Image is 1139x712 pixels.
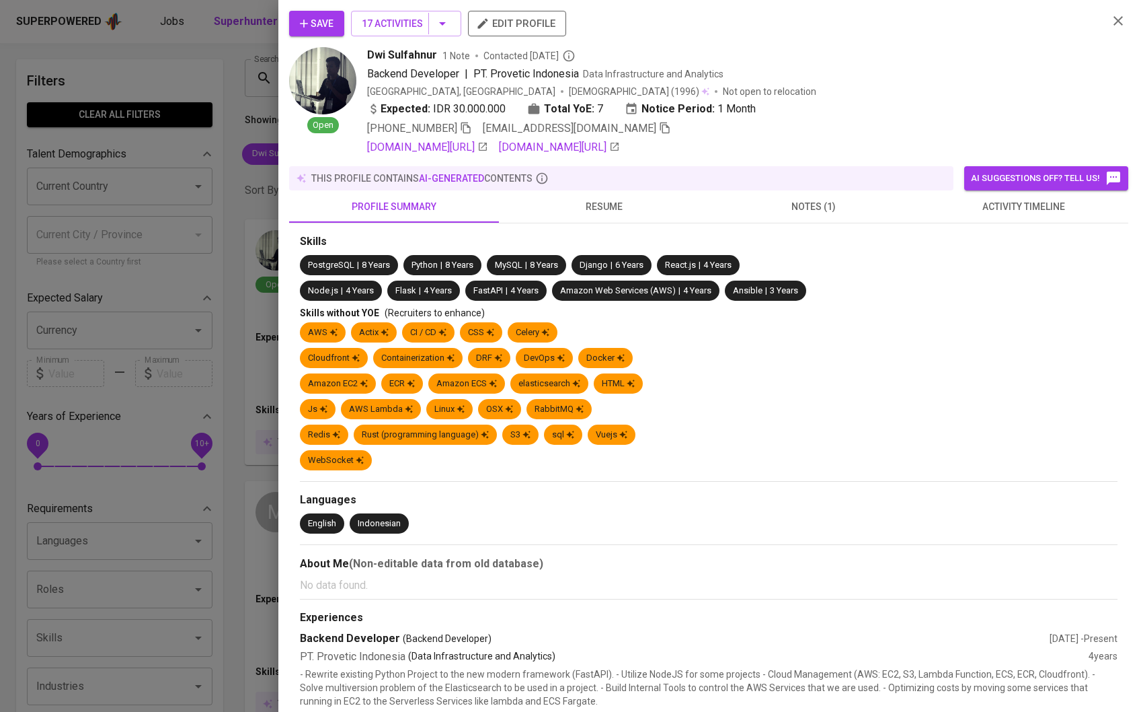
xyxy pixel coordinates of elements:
span: | [465,66,468,82]
div: Celery [516,326,549,339]
div: (1996) [569,85,709,98]
div: Amazon EC2 [308,378,368,390]
span: | [699,259,701,272]
div: Cloudfront [308,352,360,365]
span: Save [300,15,333,32]
span: | [611,259,613,272]
b: Notice Period: [641,101,715,117]
b: Expected: [381,101,430,117]
div: CSS [468,326,494,339]
div: DevOps [524,352,565,365]
div: CI / CD [410,326,446,339]
button: 17 Activities [351,11,461,36]
p: - Rewrite existing Python Project to the new modern framework (FastAPI). - Utilize NodeJS for som... [300,668,1117,708]
div: Languages [300,493,1117,508]
p: No data found. [300,577,1117,594]
span: | [678,285,680,297]
span: 4 Years [346,285,374,295]
div: PT. Provetic Indonesia [300,649,1089,665]
span: Backend Developer [367,67,459,80]
span: AI-generated [419,173,484,184]
span: Flask [395,285,416,295]
div: OSX [486,403,513,416]
div: Indonesian [358,518,401,530]
div: AWS Lambda [349,403,413,416]
div: English [308,518,336,530]
span: | [341,285,343,297]
div: 1 Month [625,101,756,117]
div: 4 years [1089,649,1117,665]
span: notes (1) [717,199,910,215]
div: Js [308,403,327,416]
div: Actix [359,326,389,339]
span: (Recruiters to enhance) [385,308,485,318]
span: | [440,259,442,272]
span: [DEMOGRAPHIC_DATA] [569,85,671,98]
div: ECR [389,378,415,390]
div: Linux [434,403,465,416]
div: HTML [602,378,635,390]
span: React.js [665,260,696,270]
span: 3 Years [770,285,798,295]
p: (Data Infrastructure and Analytics) [408,649,555,665]
span: PostgreSQL [308,260,354,270]
div: Skills [300,234,1117,250]
div: Vuejs [596,429,627,441]
span: 8 Years [530,260,558,270]
div: IDR 30.000.000 [367,101,506,117]
a: [DOMAIN_NAME][URL] [367,139,488,155]
div: Experiences [300,610,1117,626]
span: 1 Note [442,49,470,63]
a: edit profile [468,17,566,28]
svg: By Batam recruiter [562,49,576,63]
span: | [506,285,508,297]
button: edit profile [468,11,566,36]
span: activity timeline [927,199,1120,215]
span: | [357,259,359,272]
span: AI suggestions off? Tell us! [971,170,1122,186]
div: Containerization [381,352,455,365]
span: 4 Years [510,285,539,295]
div: [GEOGRAPHIC_DATA], [GEOGRAPHIC_DATA] [367,85,555,98]
span: resume [507,199,701,215]
span: (Backend Developer) [403,632,492,645]
span: PT. Provetic Indonesia [473,67,579,80]
span: | [525,259,527,272]
div: Redis [308,429,340,441]
span: [EMAIL_ADDRESS][DOMAIN_NAME] [483,122,656,135]
span: 4 Years [683,285,711,295]
div: S3 [510,429,531,441]
div: RabbitMQ [535,403,584,416]
div: Rust (programming language) [362,429,489,441]
span: Skills without YOE [300,308,379,318]
div: AWS [308,326,338,339]
span: | [765,285,767,297]
span: Ansible [733,285,762,295]
div: WebSocket [308,454,364,467]
div: elasticsearch [518,378,580,390]
span: Amazon Web Services (AWS) [560,285,676,295]
button: Save [289,11,344,36]
span: 17 Activities [362,15,450,32]
span: edit profile [479,15,555,32]
div: sql [552,429,574,441]
span: 6 Years [615,260,643,270]
span: 4 Years [703,260,732,270]
span: 4 Years [424,285,452,295]
span: Dwi Sulfahnur [367,47,437,63]
div: Backend Developer [300,631,1050,647]
span: 8 Years [362,260,390,270]
span: profile summary [297,199,491,215]
div: Docker [586,352,625,365]
span: | [419,285,421,297]
span: MySQL [495,260,522,270]
a: [DOMAIN_NAME][URL] [499,139,620,155]
button: AI suggestions off? Tell us! [964,166,1128,190]
span: 8 Years [445,260,473,270]
div: About Me [300,556,1117,572]
div: DRF [476,352,502,365]
span: Contacted [DATE] [483,49,576,63]
p: this profile contains contents [311,172,533,185]
span: Node.js [308,285,338,295]
span: 7 [597,101,603,117]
